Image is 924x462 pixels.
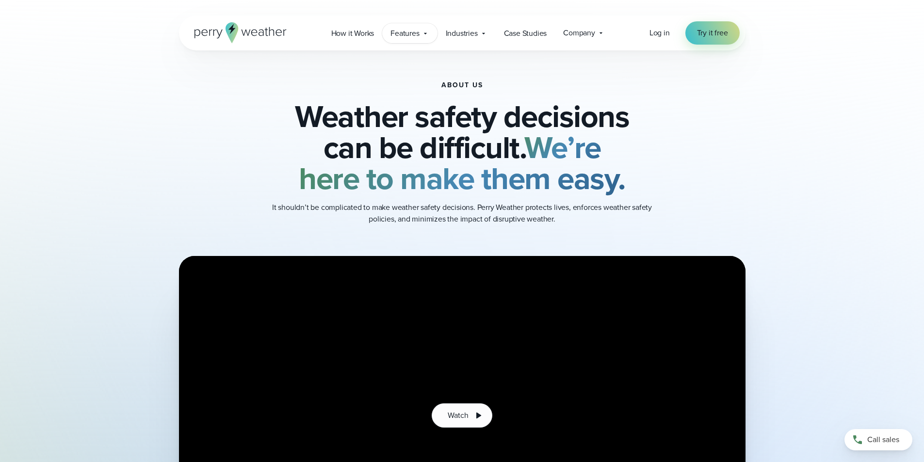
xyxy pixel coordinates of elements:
[299,125,625,201] strong: We’re here to make them easy.
[441,81,483,89] h1: About Us
[227,101,697,194] h2: Weather safety decisions can be difficult.
[323,23,383,43] a: How it Works
[697,27,728,39] span: Try it free
[867,434,899,446] span: Call sales
[268,202,656,225] p: It shouldn’t be complicated to make weather safety decisions. Perry Weather protects lives, enfor...
[446,28,478,39] span: Industries
[563,27,595,39] span: Company
[685,21,740,45] a: Try it free
[504,28,547,39] span: Case Studies
[432,403,492,428] button: Watch
[448,410,468,421] span: Watch
[649,27,670,39] a: Log in
[649,27,670,38] span: Log in
[331,28,374,39] span: How it Works
[844,429,912,450] a: Call sales
[390,28,419,39] span: Features
[496,23,555,43] a: Case Studies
